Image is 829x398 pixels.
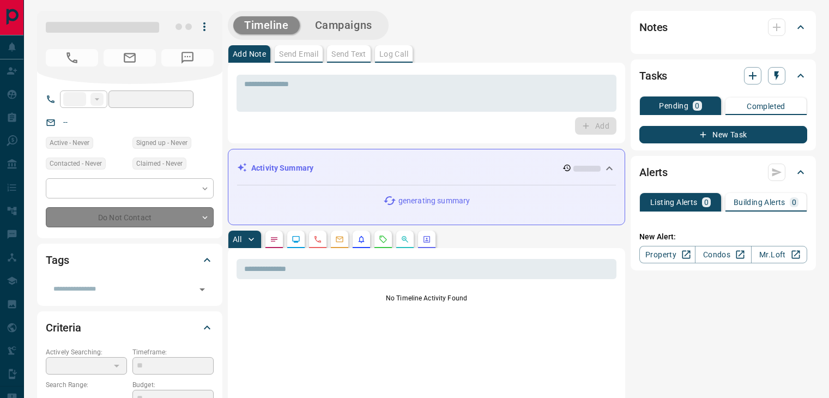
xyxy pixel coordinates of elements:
div: Activity Summary [237,158,616,178]
span: No Number [46,49,98,67]
p: 0 [695,102,699,110]
span: Signed up - Never [136,137,187,148]
p: Search Range: [46,380,127,390]
div: Do Not Contact [46,207,214,227]
p: 0 [792,198,796,206]
span: No Number [161,49,214,67]
a: -- [63,118,68,126]
a: Property [639,246,695,263]
div: Alerts [639,159,807,185]
svg: Requests [379,235,388,244]
span: Active - Never [50,137,89,148]
p: Activity Summary [251,162,313,174]
p: All [233,236,241,243]
span: No Email [104,49,156,67]
p: Completed [747,102,785,110]
p: Add Note [233,50,266,58]
h2: Alerts [639,164,668,181]
p: Building Alerts [734,198,785,206]
p: Budget: [132,380,214,390]
div: Tags [46,247,214,273]
a: Condos [695,246,751,263]
p: No Timeline Activity Found [237,293,616,303]
p: New Alert: [639,231,807,243]
span: Contacted - Never [50,158,102,169]
button: Timeline [233,16,300,34]
svg: Notes [270,235,279,244]
span: Claimed - Never [136,158,183,169]
svg: Agent Actions [422,235,431,244]
div: Criteria [46,315,214,341]
button: Open [195,282,210,297]
p: Actively Searching: [46,347,127,357]
button: Campaigns [304,16,383,34]
button: New Task [639,126,807,143]
p: generating summary [398,195,470,207]
svg: Calls [313,235,322,244]
div: Notes [639,14,807,40]
h2: Tags [46,251,69,269]
h2: Criteria [46,319,81,336]
svg: Opportunities [401,235,409,244]
svg: Lead Browsing Activity [292,235,300,244]
svg: Listing Alerts [357,235,366,244]
svg: Emails [335,235,344,244]
p: Listing Alerts [650,198,698,206]
a: Mr.Loft [751,246,807,263]
h2: Notes [639,19,668,36]
h2: Tasks [639,67,667,85]
p: 0 [704,198,709,206]
p: Timeframe: [132,347,214,357]
div: Tasks [639,63,807,89]
p: Pending [659,102,688,110]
